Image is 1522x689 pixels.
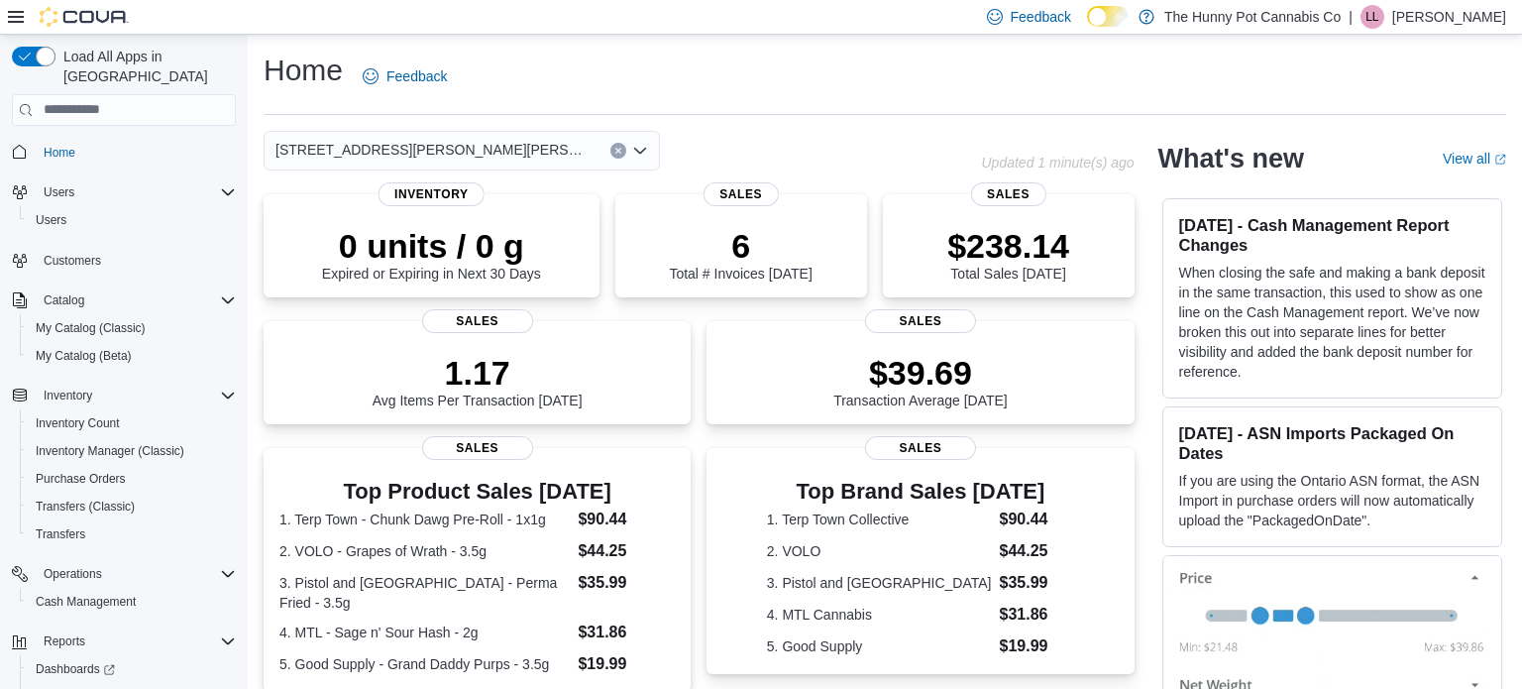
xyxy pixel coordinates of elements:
span: Inventory [44,388,92,403]
span: Feedback [386,66,447,86]
button: Users [4,178,244,206]
button: Users [20,206,244,234]
span: Home [44,145,75,161]
p: 6 [669,226,812,266]
dd: $31.86 [999,603,1074,627]
span: Dark Mode [1087,27,1088,28]
button: Inventory Manager (Classic) [20,437,244,465]
div: Total # Invoices [DATE] [669,226,812,282]
p: 1.17 [373,353,583,393]
a: My Catalog (Classic) [28,316,154,340]
div: Expired or Expiring in Next 30 Days [322,226,541,282]
svg: External link [1494,154,1506,166]
h3: Top Brand Sales [DATE] [767,480,1074,504]
span: Inventory Manager (Classic) [28,439,236,463]
p: | [1349,5,1353,29]
span: Inventory [36,384,236,407]
span: Inventory [379,182,485,206]
span: Operations [44,566,102,582]
span: Sales [704,182,779,206]
div: Transaction Average [DATE] [833,353,1008,408]
span: Operations [36,562,236,586]
a: Dashboards [28,657,123,681]
h3: Top Product Sales [DATE] [279,480,675,504]
span: Users [44,184,74,200]
dd: $35.99 [999,571,1074,595]
div: Laura Laskoski [1360,5,1384,29]
span: Customers [36,248,236,273]
button: Operations [4,560,244,588]
button: Cash Management [20,588,244,616]
button: Clear input [610,143,626,159]
span: Dashboards [28,657,236,681]
button: Transfers (Classic) [20,493,244,520]
span: My Catalog (Beta) [36,348,132,364]
button: Operations [36,562,110,586]
a: Home [36,141,83,165]
button: My Catalog (Beta) [20,342,244,370]
a: Customers [36,249,109,273]
span: Home [36,140,236,165]
button: Inventory Count [20,409,244,437]
span: My Catalog (Classic) [36,320,146,336]
p: The Hunny Pot Cannabis Co [1164,5,1341,29]
dd: $44.25 [999,539,1074,563]
button: Open list of options [632,143,648,159]
a: Dashboards [20,655,244,683]
a: My Catalog (Beta) [28,344,140,368]
span: Sales [422,436,533,460]
span: Users [28,208,236,232]
span: Reports [44,633,85,649]
dt: 5. Good Supply - Grand Daddy Purps - 3.5g [279,654,570,674]
span: Sales [865,436,976,460]
dt: 1. Terp Town Collective [767,510,992,529]
span: Purchase Orders [28,467,236,491]
span: Transfers [36,526,85,542]
a: Transfers [28,522,93,546]
div: Avg Items Per Transaction [DATE] [373,353,583,408]
input: Dark Mode [1087,6,1129,27]
span: Catalog [36,288,236,312]
div: Total Sales [DATE] [947,226,1069,282]
span: My Catalog (Classic) [28,316,236,340]
span: Reports [36,630,236,653]
dd: $90.44 [999,508,1074,531]
dt: 1. Terp Town - Chunk Dawg Pre-Roll - 1x1g [279,510,570,529]
a: Users [28,208,74,232]
a: Purchase Orders [28,467,134,491]
a: Inventory Manager (Classic) [28,439,192,463]
button: Transfers [20,520,244,548]
span: Sales [970,182,1045,206]
span: Cash Management [28,590,236,614]
p: $39.69 [833,353,1008,393]
h2: What's new [1158,143,1304,174]
span: [STREET_ADDRESS][PERSON_NAME][PERSON_NAME] [275,138,591,162]
button: Reports [36,630,93,653]
button: Catalog [4,287,244,314]
dd: $31.86 [578,621,675,644]
span: My Catalog (Beta) [28,344,236,368]
span: Load All Apps in [GEOGRAPHIC_DATA] [55,47,236,86]
span: Inventory Count [36,415,120,431]
dt: 2. VOLO [767,541,992,561]
a: Feedback [355,57,455,96]
button: Inventory [36,384,100,407]
span: Dashboards [36,661,115,677]
dd: $90.44 [578,508,675,531]
dt: 3. Pistol and [GEOGRAPHIC_DATA] [767,573,992,593]
dt: 5. Good Supply [767,636,992,656]
span: Transfers (Classic) [28,495,236,518]
a: Inventory Count [28,411,128,435]
dt: 3. Pistol and [GEOGRAPHIC_DATA] - Perma Fried - 3.5g [279,573,570,613]
p: If you are using the Ontario ASN format, the ASN Import in purchase orders will now automatically... [1179,471,1485,530]
span: Sales [422,309,533,333]
p: When closing the safe and making a bank deposit in the same transaction, this used to show as one... [1179,263,1485,382]
p: Updated 1 minute(s) ago [981,155,1134,171]
span: Users [36,180,236,204]
span: Catalog [44,292,84,308]
span: Transfers (Classic) [36,499,135,515]
dd: $44.25 [578,539,675,563]
a: Transfers (Classic) [28,495,143,518]
button: My Catalog (Classic) [20,314,244,342]
span: Transfers [28,522,236,546]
